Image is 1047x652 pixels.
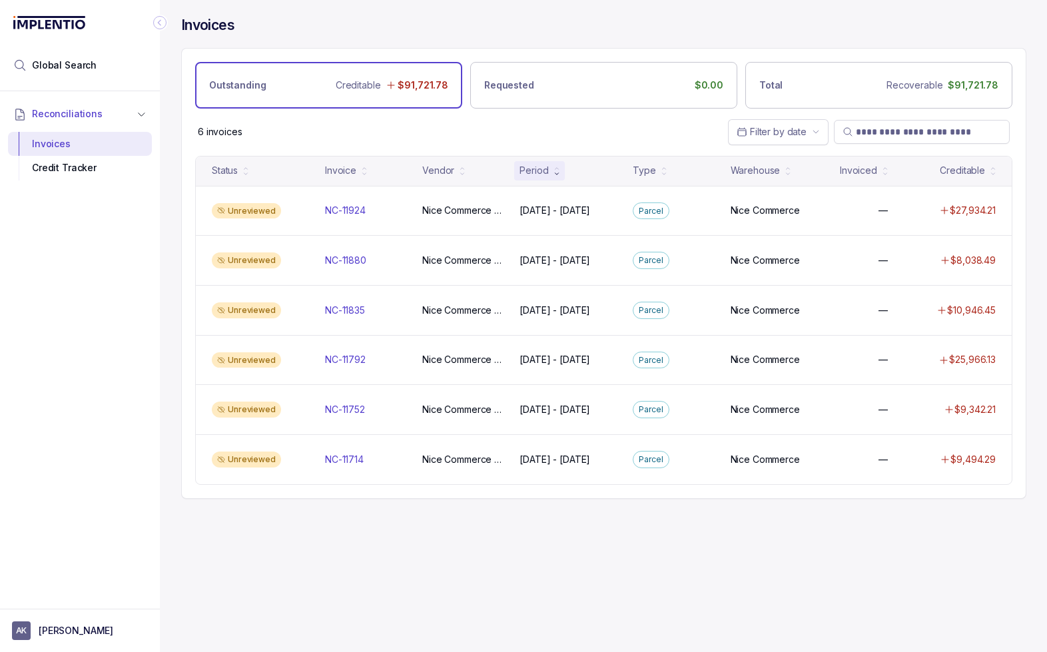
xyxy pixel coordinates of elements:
span: Reconciliations [32,107,103,121]
p: [DATE] - [DATE] [520,403,590,416]
div: Invoice [325,164,356,177]
p: Nice Commerce [731,204,800,217]
p: Parcel [639,453,663,466]
p: — [878,254,888,267]
p: — [878,204,888,217]
p: Nice Commerce [731,304,800,317]
p: — [878,453,888,466]
p: — [878,304,888,317]
button: Reconciliations [8,99,152,129]
p: [DATE] - [DATE] [520,453,590,466]
p: — [878,403,888,416]
p: Requested [484,79,534,92]
p: $8,038.49 [950,254,996,267]
p: NC-11752 [325,403,365,416]
p: Nice Commerce [731,254,800,267]
div: Remaining page entries [198,125,242,139]
p: NC-11924 [325,204,366,217]
span: Filter by date [750,126,807,137]
div: Reconciliations [8,129,152,183]
p: [DATE] - [DATE] [520,353,590,366]
search: Date Range Picker [737,125,807,139]
div: Period [520,164,548,177]
p: Nice Commerce [731,403,800,416]
div: Credit Tracker [19,156,141,180]
div: Unreviewed [212,452,281,468]
div: Unreviewed [212,352,281,368]
div: Invoices [19,132,141,156]
p: $9,494.29 [950,453,996,466]
p: Recoverable [886,79,942,92]
p: Nice Commerce LLC [422,453,504,466]
div: Type [633,164,655,177]
p: Parcel [639,254,663,267]
p: NC-11714 [325,453,364,466]
p: — [878,353,888,366]
p: Parcel [639,403,663,416]
button: Date Range Picker [728,119,829,145]
p: $25,966.13 [949,353,996,366]
div: Unreviewed [212,203,281,219]
p: Creditable [336,79,381,92]
p: $91,721.78 [398,79,448,92]
div: Unreviewed [212,252,281,268]
p: $9,342.21 [954,403,996,416]
p: NC-11792 [325,353,366,366]
p: Nice Commerce LLC [422,204,504,217]
h4: Invoices [181,16,234,35]
p: Parcel [639,354,663,367]
div: Unreviewed [212,302,281,318]
p: [DATE] - [DATE] [520,254,590,267]
p: Nice Commerce LLC [422,403,504,416]
div: Creditable [940,164,985,177]
div: Warehouse [731,164,781,177]
p: [DATE] - [DATE] [520,304,590,317]
div: Invoiced [840,164,877,177]
p: Nice Commerce LLC [422,353,504,366]
p: Nice Commerce [731,453,800,466]
div: Unreviewed [212,402,281,418]
p: NC-11880 [325,254,366,267]
p: 6 invoices [198,125,242,139]
div: Collapse Icon [152,15,168,31]
button: User initials[PERSON_NAME] [12,621,148,640]
p: Nice Commerce LLC [422,254,504,267]
p: Parcel [639,304,663,317]
p: $91,721.78 [948,79,998,92]
p: Parcel [639,204,663,218]
p: [DATE] - [DATE] [520,204,590,217]
p: $10,946.45 [947,304,996,317]
div: Status [212,164,238,177]
p: NC-11835 [325,304,365,317]
span: User initials [12,621,31,640]
div: Vendor [422,164,454,177]
p: Nice Commerce [731,353,800,366]
p: Nice Commerce LLC [422,304,504,317]
p: $27,934.21 [950,204,996,217]
p: Outstanding [209,79,266,92]
p: [PERSON_NAME] [39,624,113,637]
span: Global Search [32,59,97,72]
p: $0.00 [695,79,723,92]
p: Total [759,79,783,92]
